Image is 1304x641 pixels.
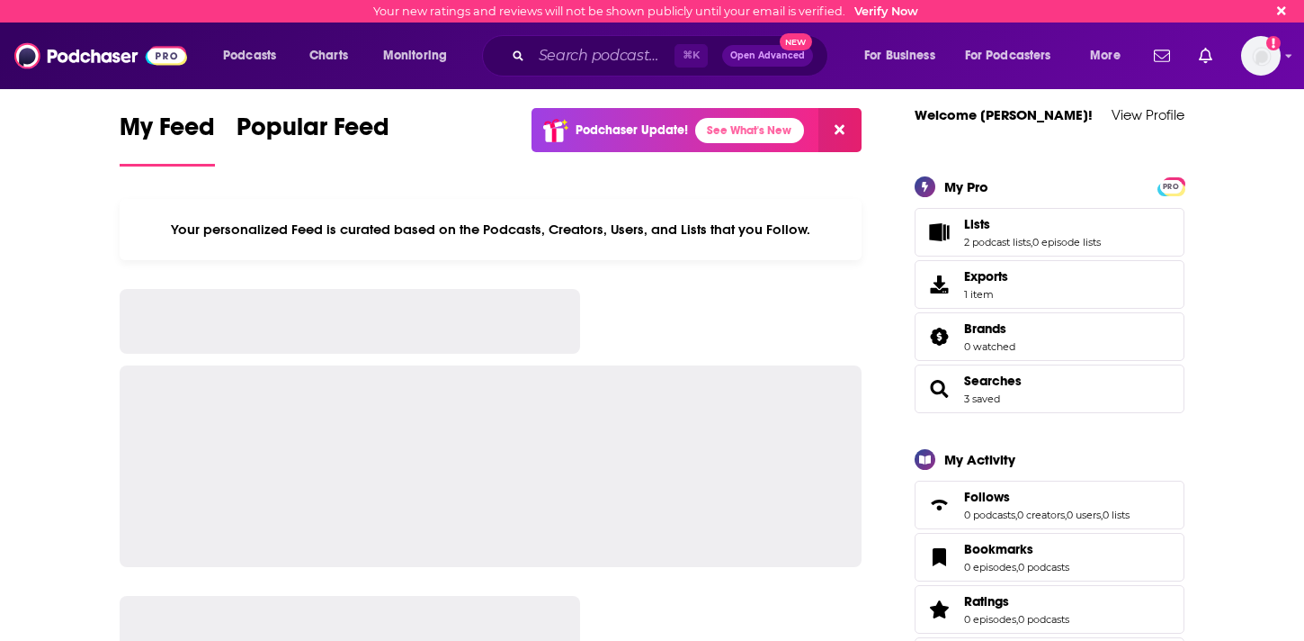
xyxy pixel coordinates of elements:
[1018,561,1069,573] a: 0 podcasts
[237,112,389,167] a: Popular Feed
[722,45,813,67] button: Open AdvancedNew
[309,43,348,68] span: Charts
[576,122,688,138] p: Podchaser Update!
[730,51,805,60] span: Open Advanced
[964,288,1008,301] span: 1 item
[964,489,1010,505] span: Follows
[1031,236,1032,248] span: ,
[1077,41,1143,70] button: open menu
[383,43,447,68] span: Monitoring
[915,365,1184,413] span: Searches
[695,118,804,143] a: See What's New
[964,541,1033,557] span: Bookmarks
[964,489,1130,505] a: Follows
[921,220,957,245] a: Lists
[1032,236,1101,248] a: 0 episode lists
[854,5,918,18] a: Verify Now
[223,43,276,68] span: Podcasts
[120,199,862,260] div: Your personalized Feed is curated based on the Podcasts, Creators, Users, and Lists that you Follow.
[1101,509,1103,521] span: ,
[964,593,1009,609] span: Ratings
[864,43,935,68] span: For Business
[1017,509,1065,521] a: 0 creators
[964,393,1000,405] a: 3 saved
[965,43,1051,68] span: For Podcasters
[944,451,1015,468] div: My Activity
[964,320,1006,337] span: Brands
[298,41,359,70] a: Charts
[964,340,1015,353] a: 0 watched
[964,268,1008,284] span: Exports
[1160,178,1182,192] a: PRO
[915,533,1184,582] span: Bookmarks
[1241,36,1281,76] span: Logged in as charlottestone
[921,272,957,297] span: Exports
[1241,36,1281,76] img: User Profile
[915,106,1093,123] a: Welcome [PERSON_NAME]!
[964,320,1015,337] a: Brands
[964,236,1031,248] a: 2 podcast lists
[237,112,389,153] span: Popular Feed
[915,312,1184,361] span: Brands
[915,208,1184,257] span: Lists
[964,216,990,232] span: Lists
[1016,613,1018,626] span: ,
[780,33,812,50] span: New
[964,561,1016,573] a: 0 episodes
[964,593,1069,609] a: Ratings
[14,39,187,73] img: Podchaser - Follow, Share and Rate Podcasts
[921,324,957,349] a: Brands
[1065,509,1067,521] span: ,
[921,492,957,518] a: Follows
[915,585,1184,634] span: Ratings
[1192,41,1219,71] a: Show notifications dropdown
[915,260,1184,309] a: Exports
[120,112,215,153] span: My Feed
[1015,509,1017,521] span: ,
[531,41,674,70] input: Search podcasts, credits, & more...
[210,41,299,70] button: open menu
[1090,43,1121,68] span: More
[964,541,1069,557] a: Bookmarks
[1266,36,1281,50] svg: Email not verified
[964,373,1022,389] a: Searches
[674,44,708,68] span: ⌘ K
[120,112,215,167] a: My Feed
[1016,561,1018,573] span: ,
[1018,613,1069,626] a: 0 podcasts
[373,5,918,18] div: Your new ratings and reviews will not be shown publicly until your email is verified.
[1067,509,1101,521] a: 0 users
[964,216,1101,232] a: Lists
[944,178,988,195] div: My Pro
[1160,180,1182,194] span: PRO
[1241,36,1281,76] button: Show profile menu
[499,35,845,77] div: Search podcasts, credits, & more...
[953,41,1077,70] button: open menu
[921,545,957,570] a: Bookmarks
[964,509,1015,521] a: 0 podcasts
[964,613,1016,626] a: 0 episodes
[1112,106,1184,123] a: View Profile
[921,597,957,622] a: Ratings
[371,41,470,70] button: open menu
[1103,509,1130,521] a: 0 lists
[921,376,957,402] a: Searches
[852,41,958,70] button: open menu
[1147,41,1177,71] a: Show notifications dropdown
[915,481,1184,529] span: Follows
